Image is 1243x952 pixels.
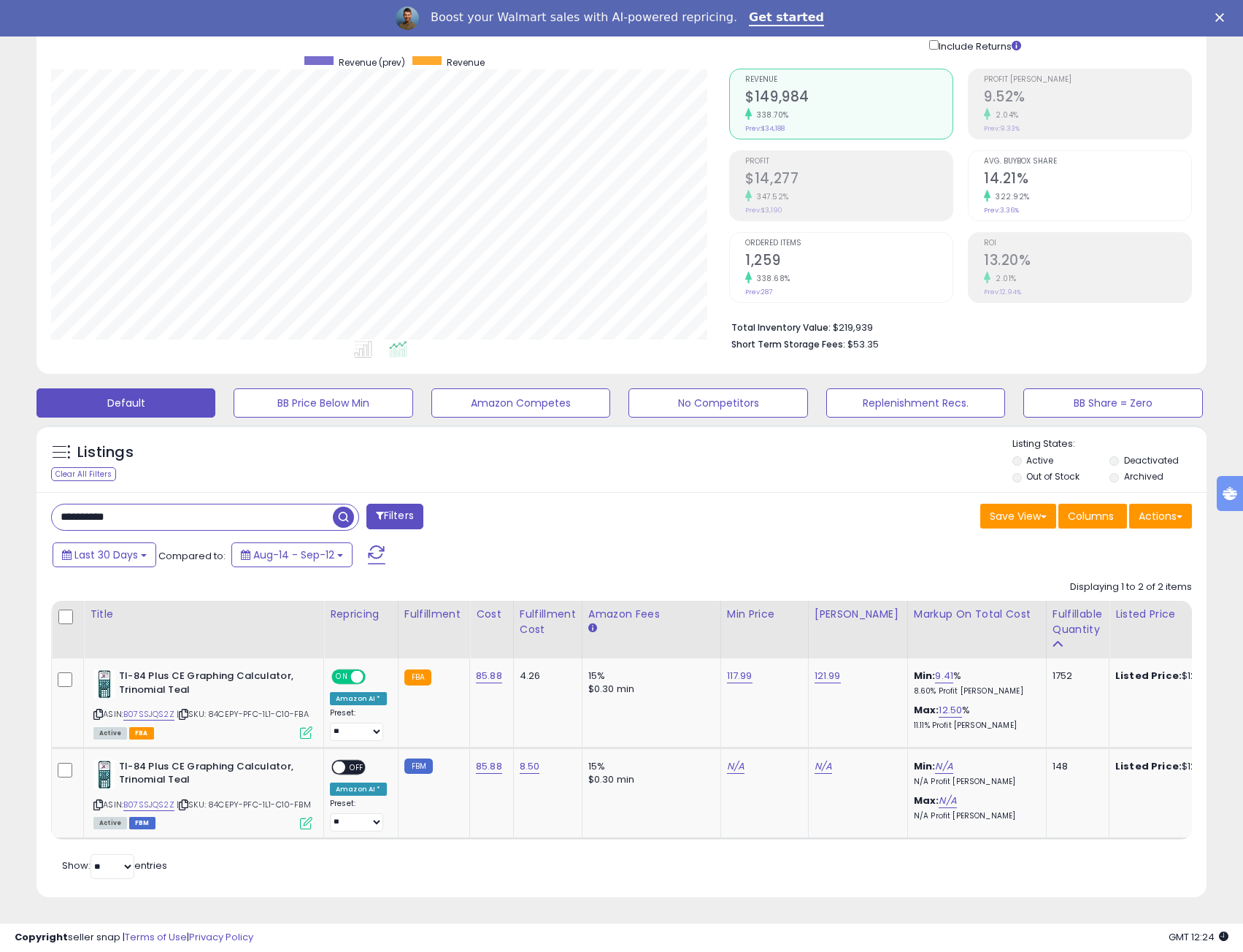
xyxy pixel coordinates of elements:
[914,669,1035,696] div: %
[330,799,387,832] div: Preset:
[588,622,597,635] small: Amazon Fees.
[745,206,782,215] small: Prev: $3,190
[815,759,832,774] a: N/A
[520,669,571,683] div: 4.26
[984,288,1021,296] small: Prev: 12.94%
[914,686,1035,696] p: 8.60% Profit [PERSON_NAME]
[1124,470,1163,483] label: Archived
[1169,930,1228,944] span: 2025-10-13 12:24 GMT
[1026,470,1080,483] label: Out of Stock
[234,388,412,418] button: BB Price Below Min
[752,273,790,284] small: 338.68%
[158,549,226,563] span: Compared to:
[404,669,431,686] small: FBA
[907,601,1046,659] th: The percentage added to the cost of goods (COGS) that forms the calculator for Min & Max prices.
[984,76,1191,84] span: Profit [PERSON_NAME]
[1070,580,1192,594] div: Displaying 1 to 2 of 2 items
[588,607,715,622] div: Amazon Fees
[330,692,387,705] div: Amazon AI *
[396,7,419,30] img: Profile image for Adrian
[1068,509,1114,523] span: Columns
[1115,669,1236,683] div: $121.98
[935,759,953,774] a: N/A
[745,158,953,166] span: Profit
[745,76,953,84] span: Revenue
[914,669,936,683] b: Min:
[520,759,540,774] a: 8.50
[253,548,334,562] span: Aug-14 - Sep-12
[1115,760,1236,773] div: $124.99
[93,760,115,789] img: 41-OOsHrsKL._SL40_.jpg
[62,859,167,872] span: Show: entries
[1129,504,1192,529] button: Actions
[36,388,215,418] button: Default
[1026,454,1053,467] label: Active
[745,124,785,133] small: Prev: $34,188
[935,669,953,683] a: 9.41
[1052,607,1103,637] div: Fulfillable Quantity
[984,158,1191,166] span: Avg. Buybox Share
[1215,13,1230,22] div: Close
[123,708,174,721] a: B07SSJQS2Z
[231,542,353,567] button: Aug-14 - Sep-12
[431,10,737,25] div: Boost your Walmart sales with AI-powered repricing.
[1115,607,1242,622] div: Listed Price
[745,288,772,296] small: Prev: 287
[119,760,296,791] b: TI-84 Plus CE Graphing Calculator, Trinomial Teal
[914,759,936,773] b: Min:
[588,683,709,696] div: $0.30 min
[431,388,610,418] button: Amazon Competes
[990,110,1019,120] small: 2.04%
[727,669,753,683] a: 117.99
[727,607,802,622] div: Min Price
[189,930,253,944] a: Privacy Policy
[990,191,1030,202] small: 322.92%
[731,321,831,334] b: Total Inventory Value:
[345,761,369,773] span: OFF
[914,811,1035,821] p: N/A Profit [PERSON_NAME]
[731,338,845,350] b: Short Term Storage Fees:
[939,703,962,718] a: 12.50
[1052,669,1098,683] div: 1752
[914,777,1035,787] p: N/A Profit [PERSON_NAME]
[177,708,309,720] span: | SKU: 84CEPY-PFC-1L1-C10-FBA
[53,542,156,567] button: Last 30 Days
[588,669,709,683] div: 15%
[939,794,956,808] a: N/A
[333,671,351,683] span: ON
[914,704,1035,731] div: %
[476,759,502,774] a: 85.88
[330,783,387,796] div: Amazon AI *
[1058,504,1127,529] button: Columns
[74,548,138,562] span: Last 30 Days
[745,88,953,108] h2: $149,984
[984,206,1019,215] small: Prev: 3.36%
[90,607,318,622] div: Title
[129,727,154,740] span: FBA
[826,388,1005,418] button: Replenishment Recs.
[119,669,296,700] b: TI-84 Plus CE Graphing Calculator, Trinomial Teal
[745,170,953,190] h2: $14,277
[1023,388,1202,418] button: BB Share = Zero
[339,56,405,69] span: Revenue (prev)
[77,442,134,463] h5: Listings
[984,239,1191,247] span: ROI
[990,273,1017,284] small: 2.01%
[815,607,901,622] div: [PERSON_NAME]
[752,110,789,120] small: 338.70%
[984,124,1020,133] small: Prev: 9.33%
[745,252,953,272] h2: 1,259
[93,669,312,737] div: ASIN:
[752,191,789,202] small: 347.52%
[366,504,423,529] button: Filters
[1012,437,1207,451] p: Listing States:
[731,318,1181,335] li: $219,939
[93,760,312,828] div: ASIN:
[918,37,1039,54] div: Include Returns
[177,799,311,810] span: | SKU: 84CEPY-PFC-1L1-C10-FBM
[984,170,1191,190] h2: 14.21%
[447,56,485,69] span: Revenue
[93,817,127,829] span: All listings currently available for purchase on Amazon
[745,239,953,247] span: Ordered Items
[363,671,387,683] span: OFF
